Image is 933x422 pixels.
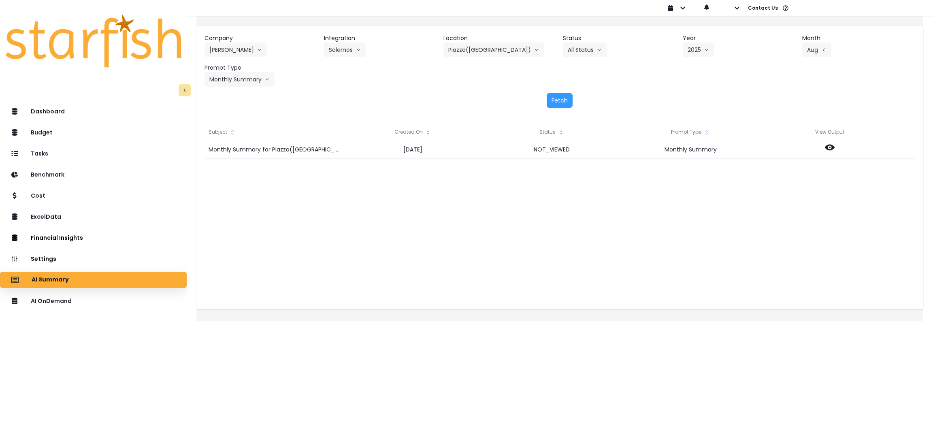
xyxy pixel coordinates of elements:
header: Status [563,34,676,43]
button: Salernosarrow down line [324,43,366,57]
svg: sort [703,129,710,136]
header: Location [443,34,556,43]
button: All Statusarrow down line [563,43,607,57]
header: Prompt Type [204,64,317,72]
p: Budget [31,129,53,136]
header: Integration [324,34,437,43]
button: Augarrow left line [802,43,831,57]
div: NOT_VIEWED [482,140,621,159]
svg: arrow down line [704,46,709,54]
svg: arrow down line [356,46,361,54]
svg: sort [558,129,564,136]
p: Benchmark [31,171,64,178]
svg: arrow down line [597,46,602,54]
button: [PERSON_NAME]arrow down line [204,43,267,57]
p: AI Summary [32,276,69,283]
svg: sort [425,129,431,136]
svg: sort [229,129,236,136]
header: Company [204,34,317,43]
div: [DATE] [343,140,482,159]
p: Tasks [31,150,48,157]
p: ExcelData [31,213,61,220]
button: Piazza([GEOGRAPHIC_DATA])arrow down line [443,43,544,57]
svg: arrow down line [257,46,262,54]
p: Cost [31,192,45,199]
svg: arrow down line [534,46,539,54]
svg: arrow left line [821,46,826,54]
div: Monthly Summary [621,140,760,159]
div: Status [482,124,621,140]
div: Created On [343,124,482,140]
div: Prompt Type [621,124,760,140]
div: Monthly Summary for Piazza([GEOGRAPHIC_DATA]) for [DATE] [204,140,343,159]
svg: arrow down line [265,75,270,83]
div: Subject [204,124,343,140]
p: Dashboard [31,108,65,115]
p: AI OnDemand [31,298,72,305]
button: Monthly Summaryarrow down line [204,72,275,87]
button: 2025arrow down line [683,43,714,57]
header: Year [683,34,796,43]
button: Fetch [547,93,573,108]
div: View Output [760,124,899,140]
header: Month [802,34,915,43]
